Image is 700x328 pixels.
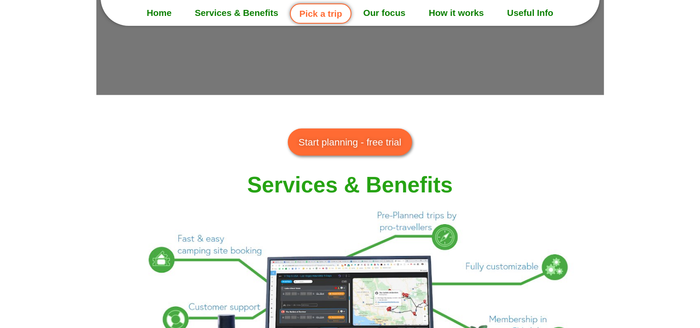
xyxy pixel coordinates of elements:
[183,2,290,24] a: Services & Benefits
[135,2,183,24] a: Home
[101,2,600,24] nav: Menu
[417,2,496,24] a: How it works
[288,129,412,156] a: Start planning - free trial
[290,3,352,24] a: Pick a trip
[96,169,604,202] h2: Services & Benefits
[299,135,401,150] span: Start planning - free trial
[496,2,565,24] a: Useful Info
[352,2,417,24] a: Our focus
